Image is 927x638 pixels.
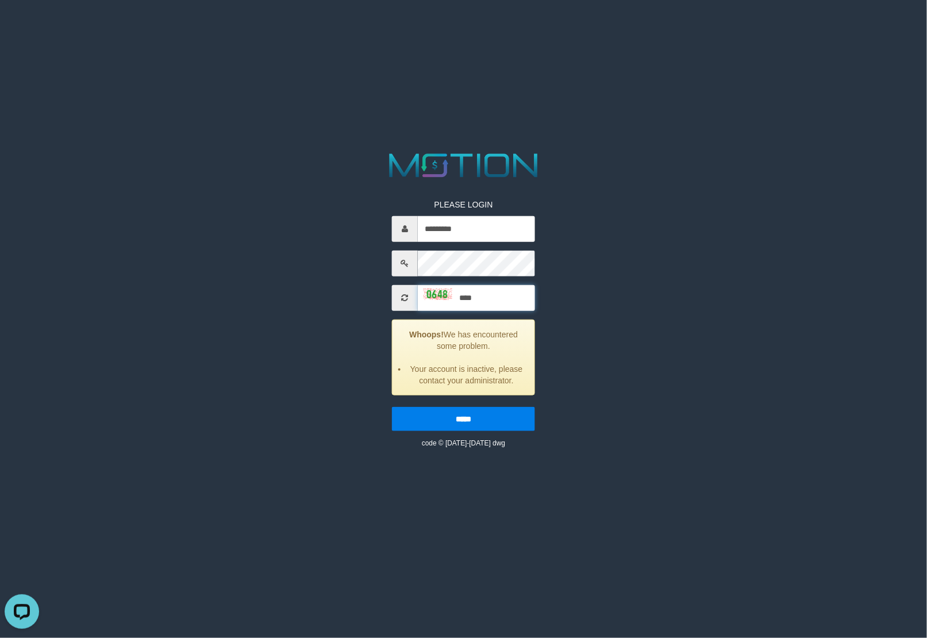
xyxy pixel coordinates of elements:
p: PLEASE LOGIN [392,198,535,210]
strong: Whoops! [409,329,444,339]
img: captcha [424,289,452,300]
li: Your account is inactive, please contact your administrator. [407,363,526,386]
img: MOTION_logo.png [382,149,544,182]
small: code © [DATE]-[DATE] dwg [422,439,505,447]
div: We has encountered some problem. [392,319,535,395]
button: Open LiveChat chat widget [5,5,39,39]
